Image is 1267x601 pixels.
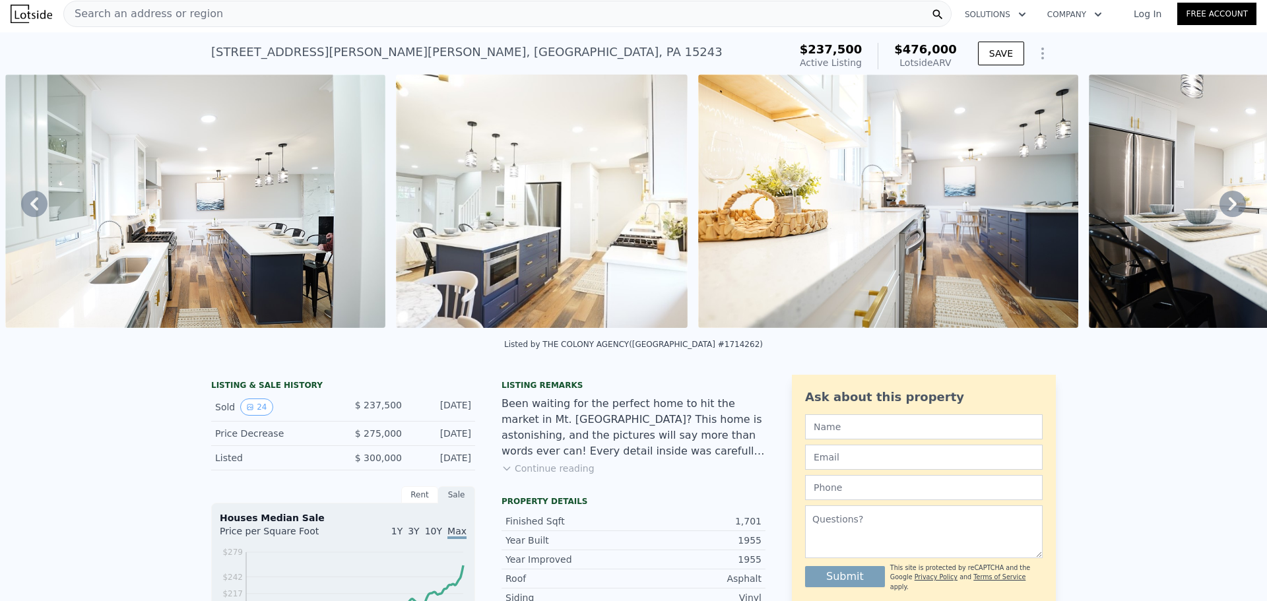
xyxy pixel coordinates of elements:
[502,496,765,507] div: Property details
[396,75,688,328] img: Sale: 167305385 Parcel: 92744077
[211,43,723,61] div: [STREET_ADDRESS][PERSON_NAME][PERSON_NAME] , [GEOGRAPHIC_DATA] , PA 15243
[215,398,333,416] div: Sold
[502,396,765,459] div: Been waiting for the perfect home to hit the market in Mt. [GEOGRAPHIC_DATA]? This home is astoni...
[800,57,862,68] span: Active Listing
[391,526,403,536] span: 1Y
[412,451,471,464] div: [DATE]
[505,553,633,566] div: Year Improved
[64,6,223,22] span: Search an address or region
[800,42,862,56] span: $237,500
[222,589,243,598] tspan: $217
[894,56,957,69] div: Lotside ARV
[505,572,633,585] div: Roof
[698,75,1078,328] img: Sale: 167305385 Parcel: 92744077
[633,553,762,566] div: 1955
[401,486,438,503] div: Rent
[805,445,1043,470] input: Email
[633,572,762,585] div: Asphalt
[355,428,402,439] span: $ 275,000
[215,427,333,440] div: Price Decrease
[240,398,273,416] button: View historical data
[1118,7,1177,20] a: Log In
[447,526,467,539] span: Max
[504,340,763,349] div: Listed by THE COLONY AGENCY ([GEOGRAPHIC_DATA] #1714262)
[505,534,633,547] div: Year Built
[502,380,765,391] div: Listing remarks
[894,42,957,56] span: $476,000
[805,414,1043,439] input: Name
[502,462,595,475] button: Continue reading
[355,453,402,463] span: $ 300,000
[425,526,442,536] span: 10Y
[220,511,467,524] div: Houses Median Sale
[1037,3,1113,26] button: Company
[5,75,385,328] img: Sale: 167305385 Parcel: 92744077
[408,526,419,536] span: 3Y
[978,42,1024,65] button: SAVE
[1177,3,1256,25] a: Free Account
[222,573,243,582] tspan: $242
[222,548,243,557] tspan: $279
[412,427,471,440] div: [DATE]
[355,400,402,410] span: $ 237,500
[211,380,475,393] div: LISTING & SALE HISTORY
[954,3,1037,26] button: Solutions
[505,515,633,528] div: Finished Sqft
[890,563,1043,592] div: This site is protected by reCAPTCHA and the Google and apply.
[805,475,1043,500] input: Phone
[1029,40,1056,67] button: Show Options
[805,566,885,587] button: Submit
[805,388,1043,406] div: Ask about this property
[633,515,762,528] div: 1,701
[633,534,762,547] div: 1955
[220,524,343,546] div: Price per Square Foot
[438,486,475,503] div: Sale
[915,573,958,581] a: Privacy Policy
[215,451,333,464] div: Listed
[973,573,1025,581] a: Terms of Service
[412,398,471,416] div: [DATE]
[11,5,52,23] img: Lotside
